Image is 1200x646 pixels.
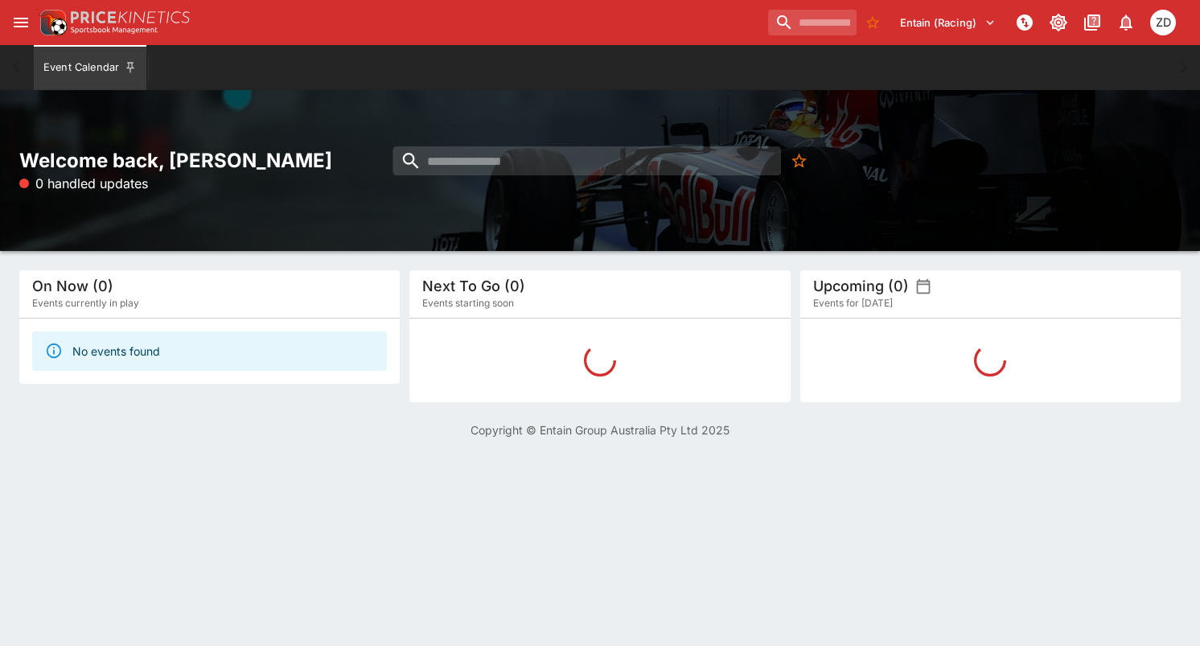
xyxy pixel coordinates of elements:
span: Events starting soon [422,295,514,311]
button: Zarne Dravitzki [1145,5,1181,40]
button: NOT Connected to PK [1010,8,1039,37]
img: Sportsbook Management [71,27,158,34]
div: Zarne Dravitzki [1150,10,1176,35]
img: PriceKinetics [71,11,190,23]
button: Toggle light/dark mode [1044,8,1073,37]
button: No Bookmarks [785,146,814,175]
button: open drawer [6,8,35,37]
button: settings [915,278,931,294]
h5: On Now (0) [32,277,113,295]
button: Documentation [1078,8,1107,37]
h2: Welcome back, [PERSON_NAME] [19,148,400,173]
button: Event Calendar [34,45,146,90]
input: search [393,146,782,175]
p: 0 handled updates [19,174,148,193]
img: PriceKinetics Logo [35,6,68,39]
button: Select Tenant [890,10,1005,35]
h5: Upcoming (0) [813,277,909,295]
span: Events for [DATE] [813,295,893,311]
button: No Bookmarks [860,10,886,35]
span: Events currently in play [32,295,139,311]
h5: Next To Go (0) [422,277,525,295]
input: search [768,10,857,35]
div: No events found [72,336,160,366]
button: Notifications [1112,8,1140,37]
